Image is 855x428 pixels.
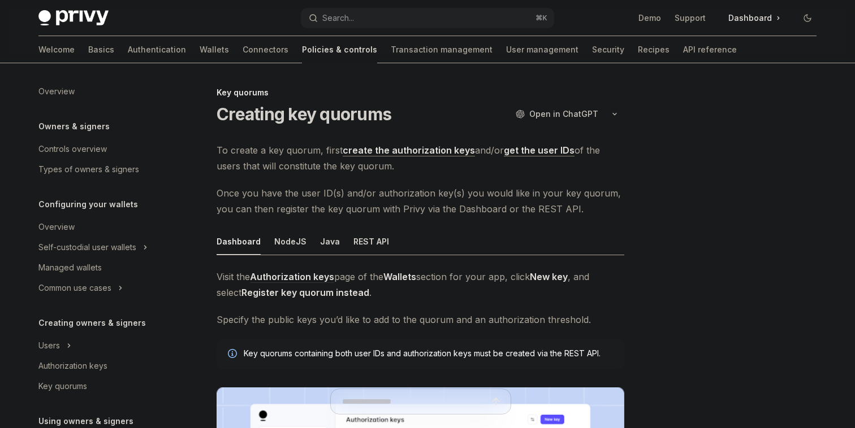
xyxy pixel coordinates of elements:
[508,104,605,124] button: Open in ChatGPT
[217,104,391,124] h1: Creating key quorums
[320,228,340,255] button: Java
[38,316,146,330] h5: Creating owners & signers
[128,36,186,63] a: Authentication
[200,36,229,63] a: Wallets
[353,228,389,255] button: REST API
[529,108,598,120] span: Open in ChatGPT
[38,281,111,295] div: Common use cases
[719,9,789,27] a: Dashboard
[506,36,578,63] a: User management
[302,36,377,63] a: Policies & controls
[38,414,133,428] h5: Using owners & signers
[217,269,624,300] span: Visit the page of the section for your app, click , and select .
[683,36,737,63] a: API reference
[675,12,706,24] a: Support
[530,271,568,282] strong: New key
[228,349,239,360] svg: Info
[29,159,174,180] a: Types of owners & signers
[488,394,504,409] button: Send message
[536,14,547,23] span: ⌘ K
[29,81,174,102] a: Overview
[217,87,624,98] div: Key quorums
[29,376,174,396] a: Key quorums
[274,228,306,255] button: NodeJS
[38,120,110,133] h5: Owners & signers
[29,257,174,278] a: Managed wallets
[301,8,554,28] button: Search...⌘K
[38,163,139,176] div: Types of owners & signers
[38,10,109,26] img: dark logo
[322,11,354,25] div: Search...
[38,379,87,393] div: Key quorums
[38,220,75,234] div: Overview
[592,36,624,63] a: Security
[243,36,288,63] a: Connectors
[391,36,493,63] a: Transaction management
[383,271,416,282] strong: Wallets
[29,356,174,376] a: Authorization keys
[38,198,138,211] h5: Configuring your wallets
[38,241,136,254] div: Self-custodial user wallets
[638,12,661,24] a: Demo
[250,271,334,283] a: Authorization keys
[38,142,107,156] div: Controls overview
[38,85,75,98] div: Overview
[88,36,114,63] a: Basics
[728,12,772,24] span: Dashboard
[217,312,624,327] span: Specify the public keys you’d like to add to the quorum and an authorization threshold.
[29,217,174,237] a: Overview
[217,142,624,174] span: To create a key quorum, first and/or of the users that will constitute the key quorum.
[38,359,107,373] div: Authorization keys
[217,185,624,217] span: Once you have the user ID(s) and/or authorization key(s) you would like in your key quorum, you c...
[217,228,261,255] button: Dashboard
[29,139,174,159] a: Controls overview
[241,287,369,298] strong: Register key quorum instead
[38,339,60,352] div: Users
[798,9,817,27] button: Toggle dark mode
[638,36,670,63] a: Recipes
[343,145,475,156] a: create the authorization keys
[38,261,102,274] div: Managed wallets
[504,145,575,156] a: get the user IDs
[38,36,75,63] a: Welcome
[244,348,613,359] span: Key quorums containing both user IDs and authorization keys must be created via the REST API.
